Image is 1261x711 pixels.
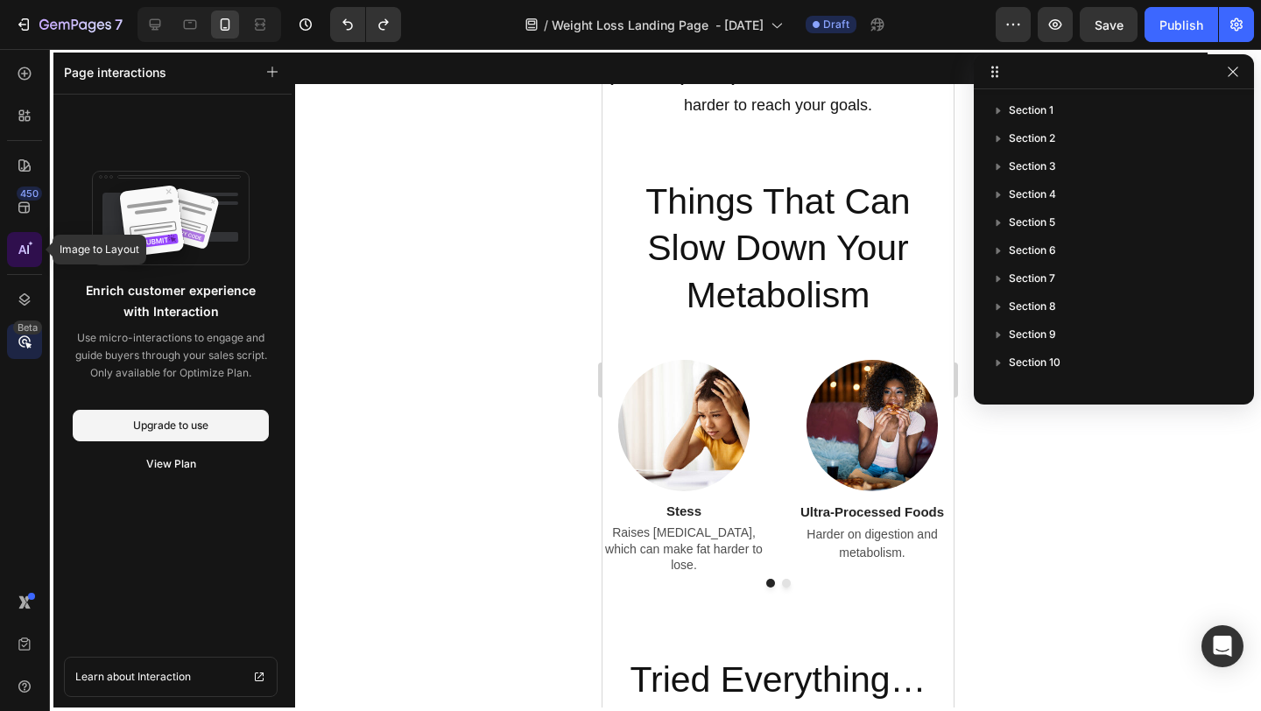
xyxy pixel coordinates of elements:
span: Section 2 [1009,130,1055,147]
span: Section 7 [1009,270,1055,287]
span: Section 11 [1009,382,1058,399]
p: 7 [115,14,123,35]
span: Learn about Interaction [75,668,191,686]
div: Undo/Redo [330,7,401,42]
span: Section 9 [1009,326,1056,343]
div: 450 [17,187,42,201]
span: Save [1095,18,1124,32]
p: Only available for Optimize Plan. [73,364,269,382]
p: Use micro-interactions to engage and guide buyers through your sales script. [73,329,269,364]
span: Weight Loss Landing Page - [DATE] [552,16,764,34]
span: Section 10 [1009,354,1060,371]
a: Learn about Interaction [64,657,278,697]
p: Page interactions [64,63,166,81]
div: Upgrade to use [133,418,208,433]
button: Upgrade to use [73,410,269,441]
p: Enrich customer experience with Interaction [76,280,265,322]
button: View Plan [73,448,269,480]
button: Save [1080,7,1138,42]
span: Section 1 [1009,102,1053,119]
span: Section 6 [1009,242,1056,259]
button: Publish [1145,7,1218,42]
div: Open Intercom Messenger [1201,625,1243,667]
span: / [544,16,548,34]
span: Section 3 [1009,158,1056,175]
span: Draft [823,17,849,32]
span: Section 8 [1009,298,1056,315]
span: Section 5 [1009,214,1055,231]
div: View Plan [146,456,196,472]
div: Beta [13,320,42,334]
button: 7 [7,7,130,42]
iframe: Design area [602,49,954,711]
div: Publish [1159,16,1203,34]
span: Section 4 [1009,186,1056,203]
